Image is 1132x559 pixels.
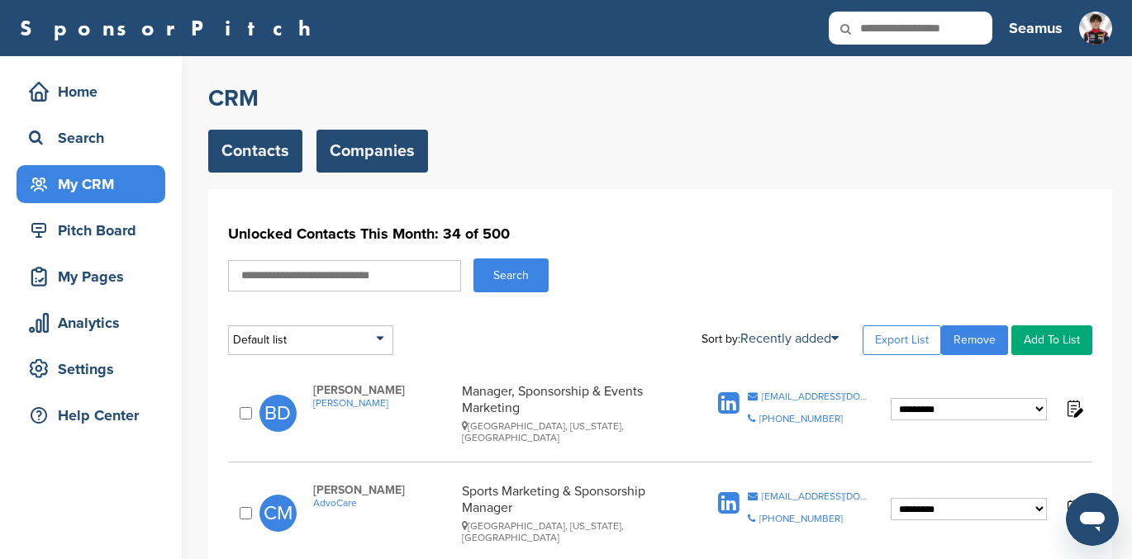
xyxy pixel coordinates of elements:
div: My Pages [25,262,165,291]
div: Home [25,77,165,107]
div: Analytics [25,308,165,338]
div: Help Center [25,400,165,430]
h2: CRM [208,83,1112,113]
a: Pitch Board [17,211,165,249]
a: [PERSON_NAME] [313,397,454,409]
div: Pitch Board [25,216,165,245]
a: My Pages [17,258,165,296]
img: Notes [1063,398,1084,419]
a: Contacts [208,130,302,173]
h3: Seamus [1009,17,1063,40]
h1: Unlocked Contacts This Month: 34 of 500 [228,219,1092,249]
a: Home [17,73,165,111]
span: CM [259,495,297,532]
a: Seamus [1009,10,1063,46]
div: [GEOGRAPHIC_DATA], [US_STATE], [GEOGRAPHIC_DATA] [462,420,683,443]
iframe: Button to launch messaging window [1066,493,1119,546]
a: Analytics [17,304,165,342]
a: Settings [17,350,165,388]
a: Export List [863,325,941,355]
a: Help Center [17,396,165,434]
img: Notes [1063,498,1084,519]
a: Add To List [1011,325,1092,355]
div: Settings [25,354,165,384]
div: Sort by: [702,332,839,345]
a: Search [17,119,165,157]
img: Seamus pic [1079,12,1112,45]
span: [PERSON_NAME] [313,483,454,497]
div: [GEOGRAPHIC_DATA], [US_STATE], [GEOGRAPHIC_DATA] [462,520,683,543]
div: Default list [228,325,393,355]
a: Remove [941,325,1008,355]
div: [PHONE_NUMBER] [759,414,843,424]
div: Manager, Sponsorship & Events Marketing [462,383,683,443]
div: [EMAIL_ADDRESS][DOMAIN_NAME] [762,391,872,401]
a: Recently added [740,330,839,347]
button: Search [473,258,549,292]
a: My CRM [17,165,165,203]
div: Search [25,123,165,153]
span: BD [259,395,297,432]
div: [PHONE_NUMBER] [759,514,843,523]
div: [EMAIL_ADDRESS][DOMAIN_NAME] [762,491,872,501]
span: [PERSON_NAME] [313,383,454,397]
div: My CRM [25,169,165,199]
a: AdvoCare [313,497,454,509]
a: Companies [316,130,428,173]
a: SponsorPitch [20,17,321,39]
div: Sports Marketing & Sponsorship Manager [462,483,683,543]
